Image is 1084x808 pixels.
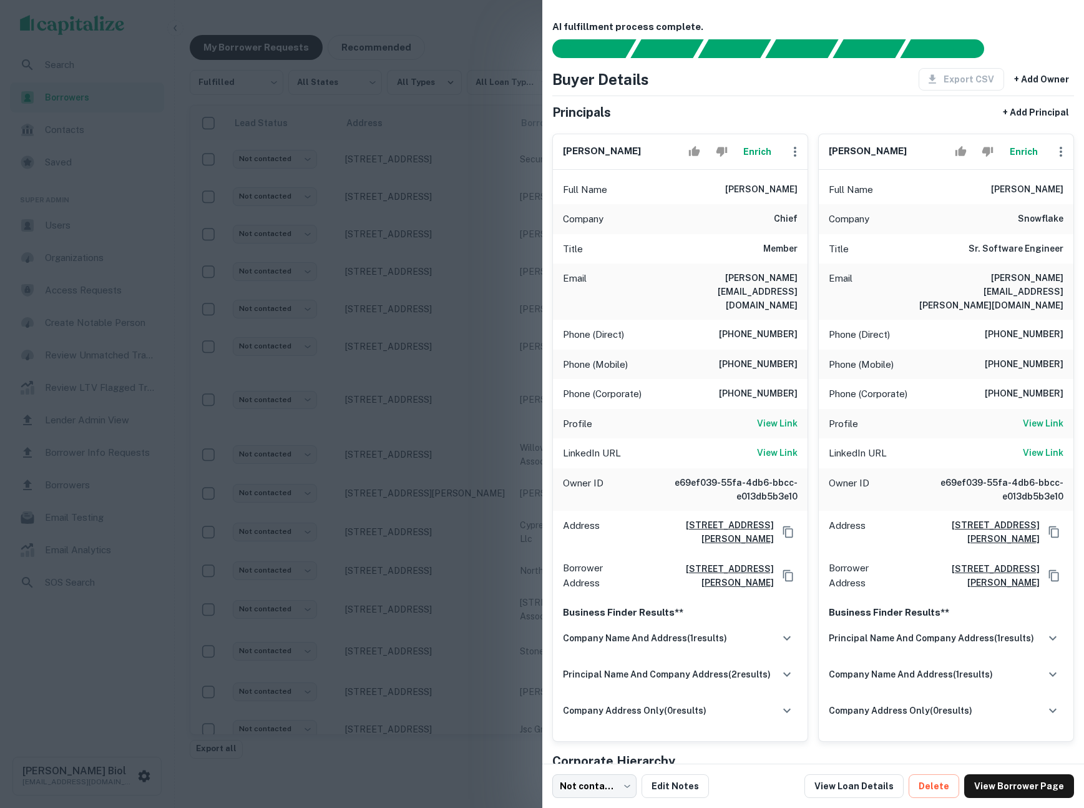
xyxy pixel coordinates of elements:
[563,561,630,590] p: Borrower Address
[1045,523,1063,541] button: Copy Address
[757,416,798,431] a: View Link
[779,566,798,585] button: Copy Address
[991,182,1063,197] h6: [PERSON_NAME]
[829,144,907,159] h6: [PERSON_NAME]
[765,39,838,58] div: Principals found, AI now looking for contact information...
[1023,416,1063,431] a: View Link
[985,327,1063,342] h6: [PHONE_NUMBER]
[563,416,592,431] p: Profile
[829,668,993,681] h6: company name and address ( 1 results)
[537,39,631,58] div: Sending borrower request to AI...
[829,631,1034,645] h6: principal name and company address ( 1 results)
[563,476,603,503] p: Owner ID
[985,357,1063,372] h6: [PHONE_NUMBER]
[552,774,637,798] div: Not contacted
[774,212,798,227] h6: chief
[998,101,1074,124] button: + Add Principal
[563,668,771,681] h6: principal name and company address ( 2 results)
[804,774,904,798] a: View Loan Details
[563,327,624,342] p: Phone (Direct)
[563,144,641,159] h6: [PERSON_NAME]
[563,271,587,312] p: Email
[563,605,798,620] p: Business Finder Results**
[829,518,866,546] p: Address
[829,561,896,590] p: Borrower Address
[829,704,972,717] h6: company address only ( 0 results)
[563,182,607,197] p: Full Name
[1018,212,1063,227] h6: snowflake
[683,139,705,164] button: Accept
[605,518,774,546] a: [STREET_ADDRESS][PERSON_NAME]
[563,631,727,645] h6: company name and address ( 1 results)
[977,139,999,164] button: Reject
[757,446,798,460] h6: View Link
[552,752,675,771] h5: Corporate Hierarchy
[1022,708,1084,768] iframe: Chat Widget
[563,704,706,717] h6: company address only ( 0 results)
[829,605,1063,620] p: Business Finder Results**
[552,68,649,91] h4: Buyer Details
[563,387,642,402] p: Phone (Corporate)
[829,212,869,227] p: Company
[909,774,959,798] button: Delete
[1023,446,1063,461] a: View Link
[719,327,798,342] h6: [PHONE_NUMBER]
[985,387,1063,402] h6: [PHONE_NUMBER]
[829,476,869,503] p: Owner ID
[829,446,887,461] p: LinkedIn URL
[871,518,1040,546] a: [STREET_ADDRESS][PERSON_NAME]
[1045,566,1063,585] button: Copy Address
[725,182,798,197] h6: [PERSON_NAME]
[829,357,894,372] p: Phone (Mobile)
[829,182,873,197] p: Full Name
[563,518,600,546] p: Address
[563,242,583,257] p: Title
[634,562,773,589] a: [STREET_ADDRESS][PERSON_NAME]
[711,139,733,164] button: Reject
[563,446,621,461] p: LinkedIn URL
[914,476,1063,503] h6: e69ef039-55fa-4db6-bbcc-e013db5b3e10
[829,416,858,431] p: Profile
[779,523,798,541] button: Copy Address
[552,20,1075,34] h6: AI fulfillment process complete.
[901,562,1040,589] a: [STREET_ADDRESS][PERSON_NAME]
[914,271,1063,312] h6: [PERSON_NAME][EMAIL_ADDRESS][PERSON_NAME][DOMAIN_NAME]
[969,242,1063,257] h6: Sr. Software Engineer
[757,446,798,461] a: View Link
[763,242,798,257] h6: Member
[757,416,798,430] h6: View Link
[552,103,611,122] h5: Principals
[829,242,849,257] p: Title
[642,774,709,798] button: Edit Notes
[563,212,603,227] p: Company
[901,39,999,58] div: AI fulfillment process complete.
[698,39,771,58] div: Documents found, AI parsing details...
[648,476,798,503] h6: e69ef039-55fa-4db6-bbcc-e013db5b3e10
[563,357,628,372] p: Phone (Mobile)
[738,139,778,164] button: Enrich
[719,387,798,402] h6: [PHONE_NUMBER]
[1023,446,1063,460] h6: View Link
[1003,139,1043,164] button: Enrich
[1009,68,1074,91] button: + Add Owner
[1023,416,1063,430] h6: View Link
[829,327,890,342] p: Phone (Direct)
[719,357,798,372] h6: [PHONE_NUMBER]
[648,271,798,312] h6: [PERSON_NAME][EMAIL_ADDRESS][DOMAIN_NAME]
[964,774,1074,798] a: View Borrower Page
[829,387,907,402] p: Phone (Corporate)
[630,39,703,58] div: Your request is received and processing...
[950,139,972,164] button: Accept
[833,39,906,58] div: Principals found, still searching for contact information. This may take time...
[829,271,852,312] p: Email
